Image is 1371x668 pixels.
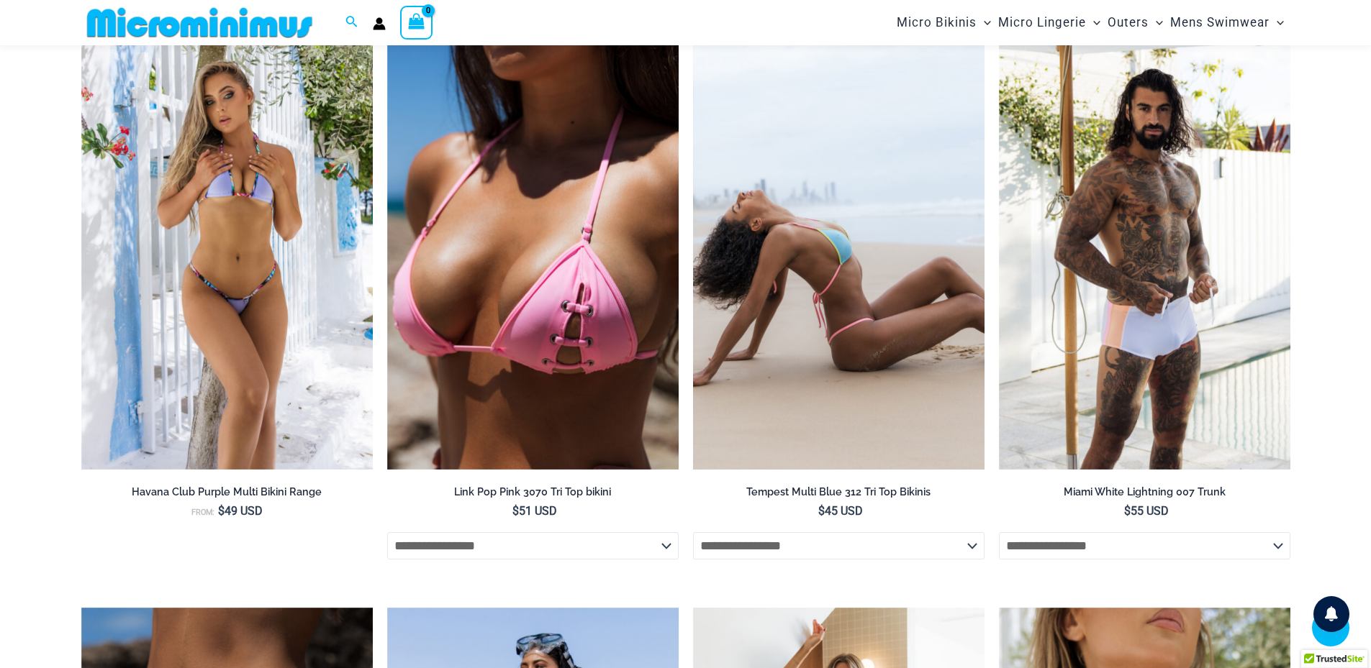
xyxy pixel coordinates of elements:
span: Mens Swimwear [1170,4,1270,41]
a: Havana Club Purple Multi Bikini Range [81,485,373,504]
a: Tempest Multi Blue 312 Tri Top Bikinis [693,485,985,504]
span: Micro Lingerie [998,4,1086,41]
a: Account icon link [373,17,386,30]
h2: Miami White Lightning 007 Trunk [999,485,1290,499]
img: Havana Club Purple Multi 312 Top 451 Bottom 03 [81,33,373,470]
span: Menu Toggle [1149,4,1163,41]
a: Miami White Lightning 007 Trunk [999,485,1290,504]
bdi: 45 USD [818,504,863,518]
img: Tempest Multi Blue 312 Top 456 Bottom 05 [693,33,985,470]
span: Outers [1108,4,1149,41]
span: Micro Bikinis [897,4,977,41]
a: Mens SwimwearMenu ToggleMenu Toggle [1167,4,1288,41]
a: Link Pop Pink 3070 Tri Top bikini [387,485,679,504]
span: $ [218,504,225,518]
span: $ [1124,504,1131,518]
span: $ [818,504,825,518]
h2: Tempest Multi Blue 312 Tri Top Bikinis [693,485,985,499]
a: Micro BikinisMenu ToggleMenu Toggle [893,4,995,41]
h2: Havana Club Purple Multi Bikini Range [81,485,373,499]
span: Menu Toggle [977,4,991,41]
a: Tempest Multi Blue 312 Top 01Tempest Multi Blue 312 Top 456 Bottom 05Tempest Multi Blue 312 Top 4... [693,33,985,470]
img: MM SHOP LOGO FLAT [81,6,318,39]
span: From: [191,508,214,517]
a: Search icon link [345,14,358,32]
span: Menu Toggle [1270,4,1284,41]
a: Havana Club Purple Multi 312 Top 451 Bottom 03Havana Club Purple Multi 312 Top 451 Bottom 01Havan... [81,33,373,470]
span: Menu Toggle [1086,4,1100,41]
nav: Site Navigation [891,2,1290,43]
a: Link Pop Pink 3070 Top 01Link Pop Pink 3070 Top 4855 Bottom 06Link Pop Pink 3070 Top 4855 Bottom 06 [387,33,679,470]
a: Miami White Lightning 007 Trunk 12Miami White Lightning 007 Trunk 14Miami White Lightning 007 Tru... [999,33,1290,470]
h2: Link Pop Pink 3070 Tri Top bikini [387,485,679,499]
a: View Shopping Cart, empty [400,6,433,39]
a: Micro LingerieMenu ToggleMenu Toggle [995,4,1104,41]
bdi: 55 USD [1124,504,1169,518]
img: Miami White Lightning 007 Trunk 12 [999,33,1290,470]
img: Link Pop Pink 3070 Top 01 [387,33,679,470]
bdi: 49 USD [218,504,263,518]
a: OutersMenu ToggleMenu Toggle [1104,4,1167,41]
span: $ [512,504,519,518]
bdi: 51 USD [512,504,557,518]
